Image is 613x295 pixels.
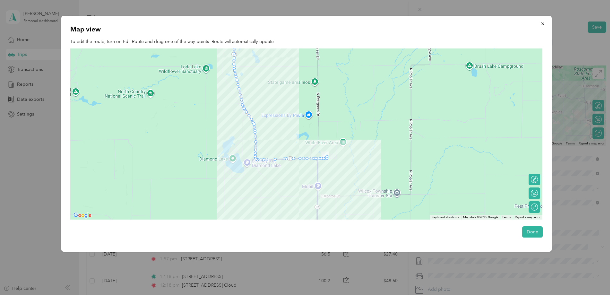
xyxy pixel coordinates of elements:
[70,25,543,34] p: Map view
[577,259,613,295] iframe: Everlance-gr Chat Button Frame
[72,211,93,220] a: Open this area in Google Maps (opens a new window)
[463,215,498,219] span: Map data ©2025 Google
[515,215,540,219] a: Report a map error
[72,211,93,220] img: Google
[70,38,543,45] p: To edit the route, turn on Edit Route and drag one of the way points. Route will automatically up...
[432,215,459,220] button: Keyboard shortcuts
[502,215,511,219] a: Terms (opens in new tab)
[522,226,543,238] button: Done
